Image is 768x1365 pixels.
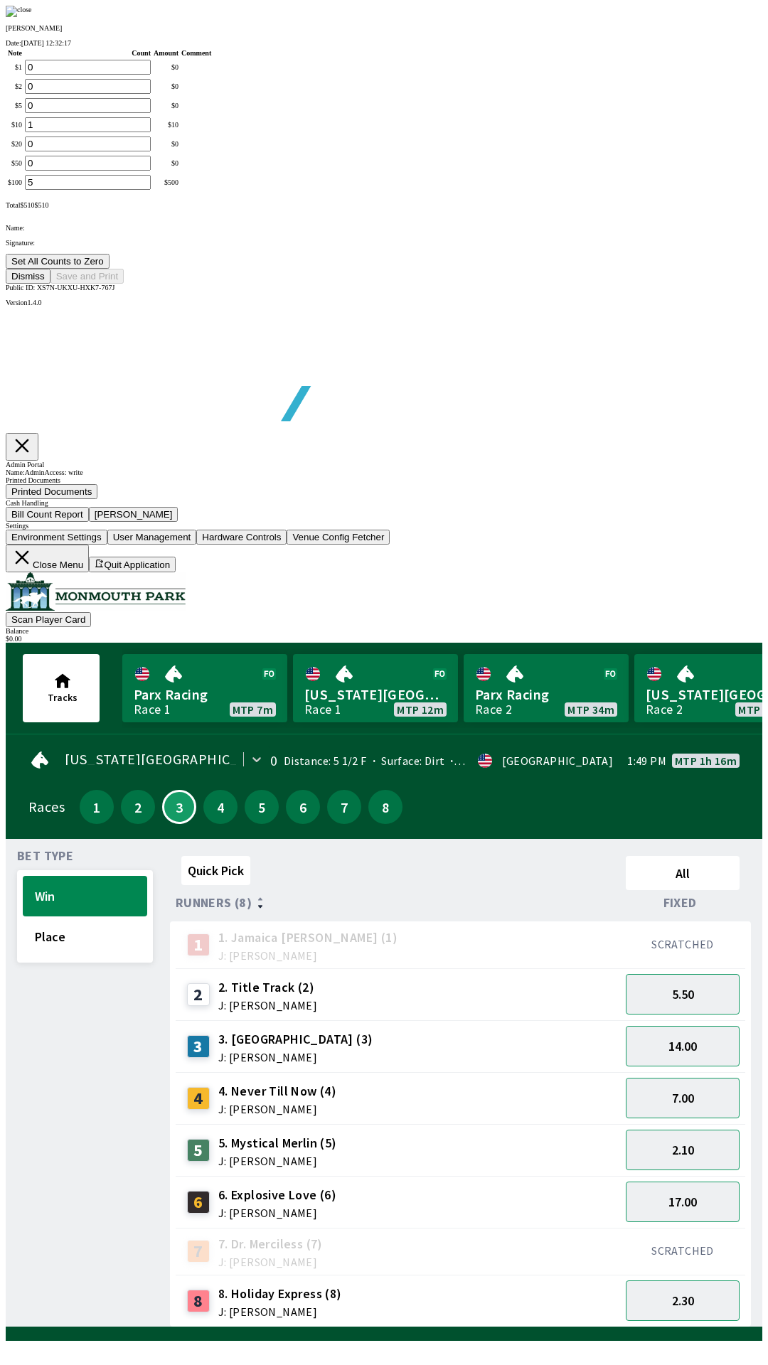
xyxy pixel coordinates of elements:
[6,39,762,47] div: Date:
[6,627,762,635] div: Balance
[464,654,629,722] a: Parx RacingRace 2MTP 34m
[626,1078,740,1118] button: 7.00
[248,802,275,812] span: 5
[6,224,762,232] p: Name:
[327,790,361,824] button: 7
[6,612,91,627] button: Scan Player Card
[6,499,762,507] div: Cash Handling
[6,239,762,247] p: Signature:
[187,1191,210,1214] div: 6
[567,704,614,715] span: MTP 34m
[218,1051,373,1063] span: J: [PERSON_NAME]
[286,790,320,824] button: 6
[83,802,110,812] span: 1
[675,755,737,766] span: MTP 1h 16m
[672,1090,694,1106] span: 7.00
[167,803,191,810] span: 3
[196,530,287,545] button: Hardware Controls
[367,754,445,768] span: Surface: Dirt
[6,635,762,643] div: $ 0.00
[7,97,23,114] td: $ 5
[626,974,740,1015] button: 5.50
[270,755,277,766] div: 0
[207,802,234,812] span: 4
[6,299,762,306] div: Version 1.4.0
[663,897,697,909] span: Fixed
[475,685,617,704] span: Parx Racing
[35,888,135,904] span: Win
[233,704,273,715] span: MTP 7m
[218,1030,373,1049] span: 3. [GEOGRAPHIC_DATA] (3)
[17,850,73,862] span: Bet Type
[218,1235,323,1253] span: 7. Dr. Merciless (7)
[23,916,147,957] button: Place
[28,801,65,813] div: Races
[668,1194,697,1210] span: 17.00
[187,933,210,956] div: 1
[444,754,572,768] span: Track Condition: Good
[21,39,71,47] span: [DATE] 12:32:17
[181,48,212,58] th: Comment
[218,1207,336,1219] span: J: [PERSON_NAME]
[331,802,358,812] span: 7
[154,102,178,109] div: $ 0
[218,978,317,997] span: 2. Title Track (2)
[626,937,740,951] div: SCRATCHED
[176,897,252,909] span: Runners (8)
[293,654,458,722] a: [US_STATE][GEOGRAPHIC_DATA]Race 1MTP 12m
[187,1087,210,1110] div: 4
[668,1038,697,1054] span: 14.00
[6,530,107,545] button: Environment Settings
[187,983,210,1006] div: 2
[89,507,178,522] button: [PERSON_NAME]
[50,269,124,284] button: Save and Print
[218,1186,336,1204] span: 6. Explosive Love (6)
[7,59,23,75] td: $ 1
[289,802,316,812] span: 6
[37,284,114,291] span: XS7N-UKXU-HXK7-767J
[218,950,398,961] span: J: [PERSON_NAME]
[6,284,762,291] div: Public ID:
[218,1103,336,1115] span: J: [PERSON_NAME]
[218,1306,342,1317] span: J: [PERSON_NAME]
[218,1082,336,1101] span: 4. Never Till Now (4)
[626,856,740,890] button: All
[154,82,178,90] div: $ 0
[176,896,620,910] div: Runners (8)
[626,1026,740,1066] button: 14.00
[162,790,196,824] button: 3
[672,1292,694,1309] span: 2.30
[626,1130,740,1170] button: 2.10
[397,704,444,715] span: MTP 12m
[38,306,447,456] img: global tote logo
[6,484,97,499] button: Printed Documents
[24,48,151,58] th: Count
[620,896,745,910] div: Fixed
[6,201,762,209] div: Total
[6,469,762,476] div: Name: Admin Access: write
[48,691,78,704] span: Tracks
[646,704,683,715] div: Race 2
[187,1290,210,1312] div: 8
[218,1134,337,1152] span: 5. Mystical Merlin (5)
[304,704,341,715] div: Race 1
[626,1182,740,1222] button: 17.00
[20,201,34,209] span: $ 510
[245,790,279,824] button: 5
[134,704,171,715] div: Race 1
[153,48,179,58] th: Amount
[203,790,238,824] button: 4
[626,1280,740,1321] button: 2.30
[6,507,89,522] button: Bill Count Report
[23,876,147,916] button: Win
[6,476,762,484] div: Printed Documents
[34,201,48,209] span: $ 510
[626,1243,740,1258] div: SCRATCHED
[154,63,178,71] div: $ 0
[372,802,399,812] span: 8
[80,790,114,824] button: 1
[154,140,178,148] div: $ 0
[154,159,178,167] div: $ 0
[284,754,367,768] span: Distance: 5 1/2 F
[7,174,23,191] td: $ 100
